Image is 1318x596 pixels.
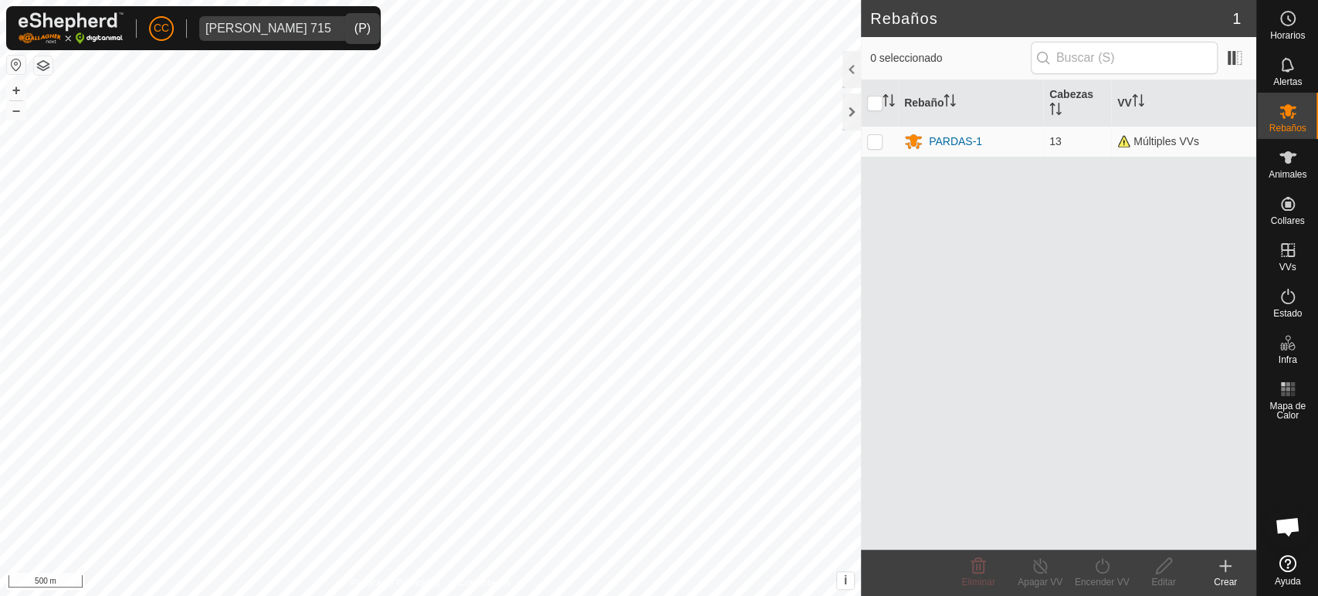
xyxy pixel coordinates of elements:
span: Eliminar [961,577,994,588]
span: Animales [1269,170,1306,179]
p-sorticon: Activar para ordenar [944,97,956,109]
span: Horarios [1270,31,1305,40]
a: Chat abierto [1265,503,1311,550]
span: 0 seleccionado [870,50,1031,66]
input: Buscar (S) [1031,42,1218,74]
span: Ayuda [1275,577,1301,586]
span: Ignacio Olivar 715 [199,16,337,41]
span: Collares [1270,216,1304,225]
div: Crear [1194,575,1256,589]
div: [PERSON_NAME] 715 [205,22,331,35]
span: Mapa de Calor [1261,401,1314,420]
span: Infra [1278,355,1296,364]
a: Contáctenos [458,576,510,590]
div: Editar [1133,575,1194,589]
span: Múltiples VVs [1117,135,1199,147]
div: Encender VV [1071,575,1133,589]
button: Capas del Mapa [34,56,53,75]
span: 13 [1049,135,1062,147]
div: dropdown trigger [337,16,368,41]
button: – [7,101,25,120]
th: Rebaño [898,80,1043,127]
span: 1 [1232,7,1241,30]
a: Política de Privacidad [351,576,439,590]
span: Alertas [1273,77,1302,86]
p-sorticon: Activar para ordenar [883,97,895,109]
span: i [844,574,847,587]
div: PARDAS-1 [929,134,982,150]
button: + [7,81,25,100]
button: Restablecer Mapa [7,56,25,74]
img: Logo Gallagher [19,12,124,44]
a: Ayuda [1257,549,1318,592]
p-sorticon: Activar para ordenar [1132,97,1144,109]
th: Cabezas [1043,80,1111,127]
span: CC [154,20,169,36]
span: VVs [1279,262,1296,272]
span: Rebaños [1269,124,1306,133]
span: Estado [1273,309,1302,318]
th: VV [1111,80,1256,127]
button: i [837,572,854,589]
h2: Rebaños [870,9,1232,28]
div: Apagar VV [1009,575,1071,589]
p-sorticon: Activar para ordenar [1049,105,1062,117]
